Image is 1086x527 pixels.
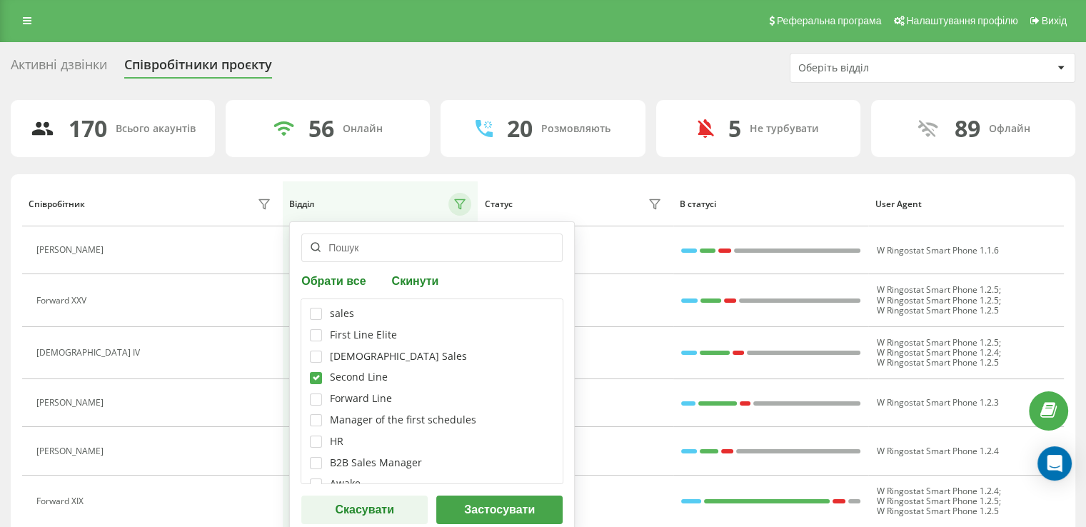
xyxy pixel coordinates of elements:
[330,436,343,448] div: HR
[777,15,882,26] span: Реферальна програма
[876,505,998,517] span: W Ringostat Smart Phone 1.2.5
[388,273,443,287] button: Скинути
[36,496,87,506] div: Forward XIX
[876,336,998,348] span: W Ringostat Smart Phone 1.2.5
[875,199,1057,209] div: User Agent
[728,115,741,142] div: 5
[876,346,998,358] span: W Ringostat Smart Phone 1.2.4
[876,294,998,306] span: W Ringostat Smart Phone 1.2.5
[343,123,383,135] div: Онлайн
[116,123,196,135] div: Всього акаунтів
[436,496,563,524] button: Застосувати
[289,199,314,209] div: Відділ
[876,283,998,296] span: W Ringostat Smart Phone 1.2.5
[485,199,513,209] div: Статус
[876,495,998,507] span: W Ringostat Smart Phone 1.2.5
[36,296,90,306] div: Forward XXV
[876,485,998,497] span: W Ringostat Smart Phone 1.2.4
[330,351,467,363] div: [DEMOGRAPHIC_DATA] Sales
[330,371,388,383] div: Second Line
[36,245,107,255] div: [PERSON_NAME]
[876,445,998,457] span: W Ringostat Smart Phone 1.2.4
[541,123,610,135] div: Розмовляють
[11,57,107,79] div: Активні дзвінки
[301,273,370,287] button: Обрати все
[954,115,980,142] div: 89
[29,199,85,209] div: Співробітник
[124,57,272,79] div: Співробітники проєкту
[36,398,107,408] div: [PERSON_NAME]
[330,457,422,469] div: B2B Sales Manager
[69,115,107,142] div: 170
[308,115,334,142] div: 56
[680,199,862,209] div: В статусі
[330,308,354,320] div: sales
[988,123,1030,135] div: Офлайн
[330,414,476,426] div: Manager of the first schedules
[36,348,144,358] div: [DEMOGRAPHIC_DATA] IV
[330,393,392,405] div: Forward Line
[876,396,998,408] span: W Ringostat Smart Phone 1.2.3
[1037,446,1072,481] div: Open Intercom Messenger
[798,62,969,74] div: Оберіть відділ
[507,115,533,142] div: 20
[330,329,397,341] div: First Line Elite
[301,496,428,524] button: Скасувати
[36,446,107,456] div: [PERSON_NAME]
[750,123,819,135] div: Не турбувати
[906,15,1017,26] span: Налаштування профілю
[876,244,998,256] span: W Ringostat Smart Phone 1.1.6
[876,356,998,368] span: W Ringostat Smart Phone 1.2.5
[301,234,563,262] input: Пошук
[876,304,998,316] span: W Ringostat Smart Phone 1.2.5
[1042,15,1067,26] span: Вихід
[330,478,361,490] div: Awake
